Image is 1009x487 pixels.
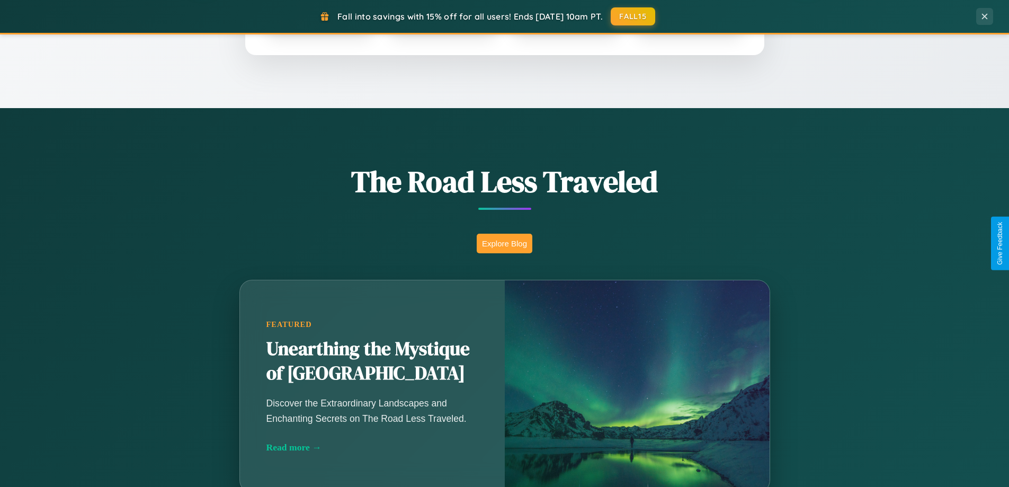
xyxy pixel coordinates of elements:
div: Give Feedback [996,222,1004,265]
button: Explore Blog [477,234,532,253]
button: FALL15 [611,7,655,25]
h2: Unearthing the Mystique of [GEOGRAPHIC_DATA] [266,337,478,386]
div: Featured [266,320,478,329]
h1: The Road Less Traveled [187,161,823,202]
p: Discover the Extraordinary Landscapes and Enchanting Secrets on The Road Less Traveled. [266,396,478,426]
div: Read more → [266,442,478,453]
span: Fall into savings with 15% off for all users! Ends [DATE] 10am PT. [337,11,603,22]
